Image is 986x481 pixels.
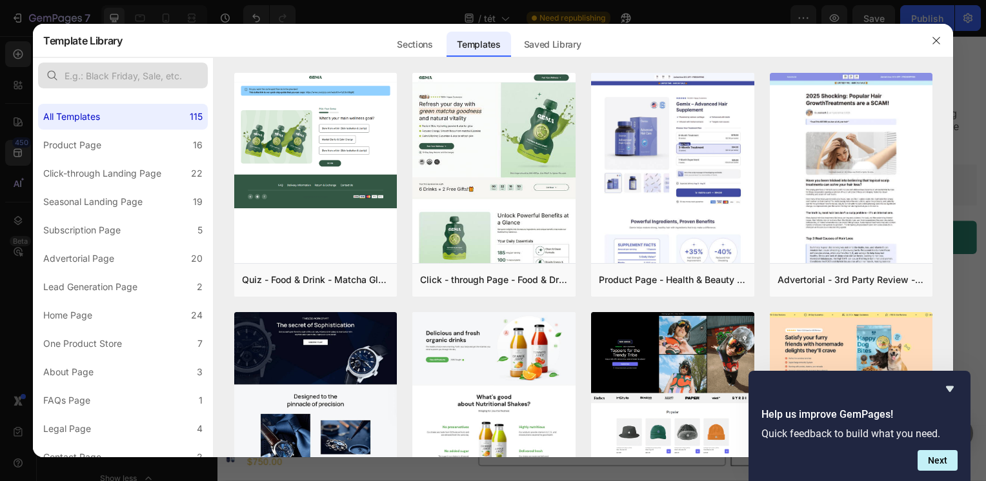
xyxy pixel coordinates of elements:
[543,408,594,433] input: quantity
[514,32,592,57] div: Saved Library
[761,381,958,471] div: Help us improve GemPages!
[458,142,473,158] img: KachingBundles.png
[669,354,763,368] p: Returns accepted
[197,449,203,465] div: 2
[43,194,143,210] div: Seasonal Landing Page
[387,32,443,57] div: Sections
[28,422,197,438] div: $750.00
[761,407,958,422] h2: Help us improve GemPages!
[190,109,203,124] div: 115
[538,251,571,272] img: gempages_532002901728429209-73bd77a4-fcc0-46ca-826c-c9bc974c6317.png
[594,408,619,433] button: increment
[447,135,561,166] button: Kaching Bundles
[197,364,203,380] div: 3
[43,308,92,323] div: Home Page
[483,142,551,156] div: Kaching Bundles
[43,421,91,437] div: Legal Page
[636,251,669,271] img: gempages_532002901728429209-74aefbee-7b4a-4ac6-9a2e-aa042751b2b7.png
[193,194,203,210] div: 19
[442,186,765,221] button: Add to cart
[197,222,203,238] div: 5
[942,381,958,397] button: Hide survey
[234,73,397,208] img: quiz-1.png
[442,30,510,55] div: $750.00
[468,303,513,348] img: gempages_532002901728429209-c30926c4-dbbc-4fea-8b79-892f278a640d.png
[199,393,203,408] div: 1
[556,354,651,381] p: Money-Back Guarantee
[43,24,123,57] h2: Template Library
[544,229,678,242] p: 100% Satisfaction Guarantee
[43,166,161,181] div: Click-through Landing Page
[43,279,137,295] div: Lead Generation Page
[38,63,208,88] input: E.g.: Black Friday, Sale, etc.
[43,251,114,266] div: Advertorial Page
[599,272,747,288] div: Product Page - Health & Beauty - Hair Supplement
[43,449,101,465] div: Contact Page
[197,421,203,437] div: 4
[721,417,750,445] button: increment
[420,272,568,288] div: Click - through Page - Food & Drink - Matcha Glow Shot
[443,72,763,112] p: But I must explain to you how all this mistaken idea of denouncing pleasure and praising pain was...
[43,336,122,351] div: One Product Store
[685,252,718,271] img: gempages_532002901728429209-4e0ec7ea-9bea-405e-b9b9-4bd348fbc631.png
[352,92,367,107] button: Carousel Next Arrow
[761,427,958,440] p: Quick feedback to build what you need.
[648,417,677,445] button: decrement
[43,364,94,380] div: About Page
[242,272,390,288] div: Quiz - Food & Drink - Matcha Glow Shot
[694,303,738,348] img: gempages_532002901728429209-93beb6e0-86eb-4ee0-9b46-9501bd1c9811.png
[193,137,203,153] div: 16
[488,252,522,271] img: gempages_532002901728429209-6e1a1576-d653-4ada-a30d-6d1378f04109.png
[191,166,203,181] div: 22
[447,32,510,57] div: Templates
[581,303,625,348] img: gempages_532002901728429209-6bac8889-0a4b-436b-bf96-d5763e1f1d28.png
[518,408,543,433] button: decrement
[3,410,23,431] img: Top and bottom view of a snowboard. The top view shows a stylized scene of water, trees, mountain...
[43,137,101,153] div: Product Page
[443,354,538,368] p: Ships internationally
[778,272,925,288] div: Advertorial - 3rd Party Review - The Before Image - Hair Supplement
[43,109,100,124] div: All Templates
[28,404,197,422] h1: The Collection Snowboard: Liquid
[677,417,721,445] input: quantity
[561,195,646,211] div: Add to cart
[647,395,772,417] div: Quantity
[191,251,203,266] div: 20
[197,336,203,351] div: 7
[587,251,620,271] img: gempages_532002901728429209-9e4987a8-01f9-46c5-af3d-c7363c70e134.png
[197,279,203,295] div: 2
[43,393,90,408] div: FAQs Page
[43,222,121,238] div: Subscription Page
[918,450,958,471] button: Next question
[508,2,600,13] p: 2,500+ Verified Reviews!
[191,308,203,323] div: 24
